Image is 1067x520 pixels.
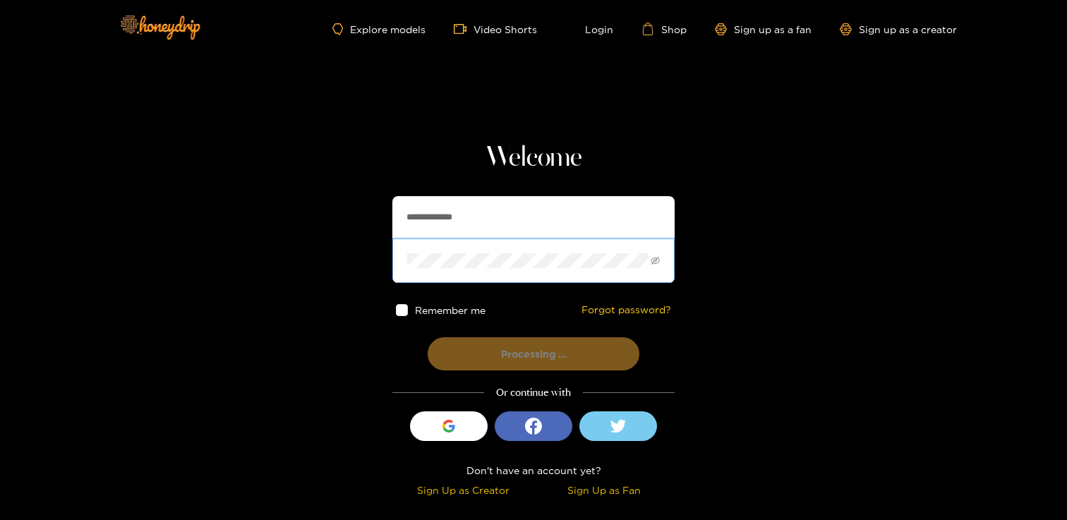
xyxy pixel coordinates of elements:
[392,462,675,478] div: Don't have an account yet?
[392,385,675,401] div: Or continue with
[581,304,671,316] a: Forgot password?
[428,337,639,370] button: Processing ...
[565,23,613,35] a: Login
[651,256,660,265] span: eye-invisible
[715,23,812,35] a: Sign up as a fan
[454,23,537,35] a: Video Shorts
[641,23,687,35] a: Shop
[396,482,530,498] div: Sign Up as Creator
[415,305,486,315] span: Remember me
[840,23,957,35] a: Sign up as a creator
[392,141,675,175] h1: Welcome
[454,23,474,35] span: video-camera
[332,23,426,35] a: Explore models
[537,482,671,498] div: Sign Up as Fan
